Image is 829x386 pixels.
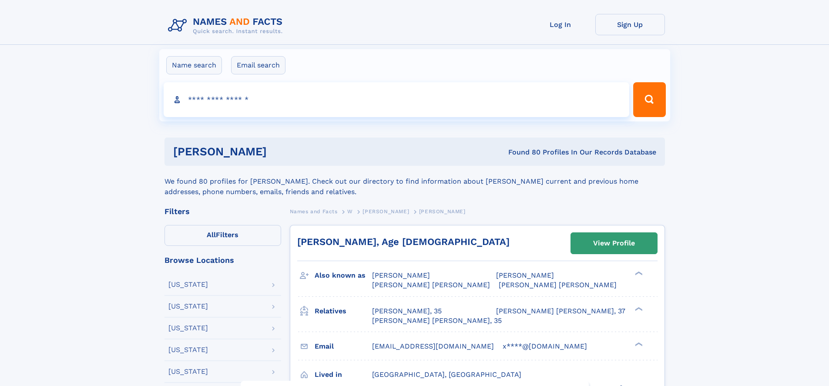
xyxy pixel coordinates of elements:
span: [PERSON_NAME] [372,271,430,279]
h3: Also known as [315,268,372,283]
h3: Email [315,339,372,354]
div: ❯ [633,271,643,276]
div: ❯ [633,341,643,347]
div: [US_STATE] [168,346,208,353]
a: W [347,206,353,217]
span: [EMAIL_ADDRESS][DOMAIN_NAME] [372,342,494,350]
span: [GEOGRAPHIC_DATA], [GEOGRAPHIC_DATA] [372,370,521,379]
a: Log In [526,14,595,35]
input: search input [164,82,630,117]
h3: Lived in [315,367,372,382]
div: We found 80 profiles for [PERSON_NAME]. Check out our directory to find information about [PERSON... [164,166,665,197]
div: ❯ [633,306,643,312]
span: [PERSON_NAME] [496,271,554,279]
div: [US_STATE] [168,368,208,375]
div: [US_STATE] [168,303,208,310]
label: Email search [231,56,285,74]
h1: [PERSON_NAME] [173,146,388,157]
span: [PERSON_NAME] [PERSON_NAME] [499,281,617,289]
span: [PERSON_NAME] [362,208,409,215]
label: Name search [166,56,222,74]
a: [PERSON_NAME] [PERSON_NAME], 35 [372,316,502,326]
div: [US_STATE] [168,325,208,332]
div: View Profile [593,233,635,253]
a: Names and Facts [290,206,338,217]
div: Browse Locations [164,256,281,264]
a: Sign Up [595,14,665,35]
span: [PERSON_NAME] [419,208,466,215]
a: [PERSON_NAME], Age [DEMOGRAPHIC_DATA] [297,236,510,247]
span: [PERSON_NAME] [PERSON_NAME] [372,281,490,289]
a: View Profile [571,233,657,254]
h3: Relatives [315,304,372,319]
div: Filters [164,208,281,215]
button: Search Button [633,82,665,117]
span: W [347,208,353,215]
a: [PERSON_NAME], 35 [372,306,442,316]
div: [US_STATE] [168,281,208,288]
a: [PERSON_NAME] [362,206,409,217]
a: [PERSON_NAME] [PERSON_NAME], 37 [496,306,625,316]
img: Logo Names and Facts [164,14,290,37]
div: Found 80 Profiles In Our Records Database [387,148,656,157]
label: Filters [164,225,281,246]
span: All [207,231,216,239]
